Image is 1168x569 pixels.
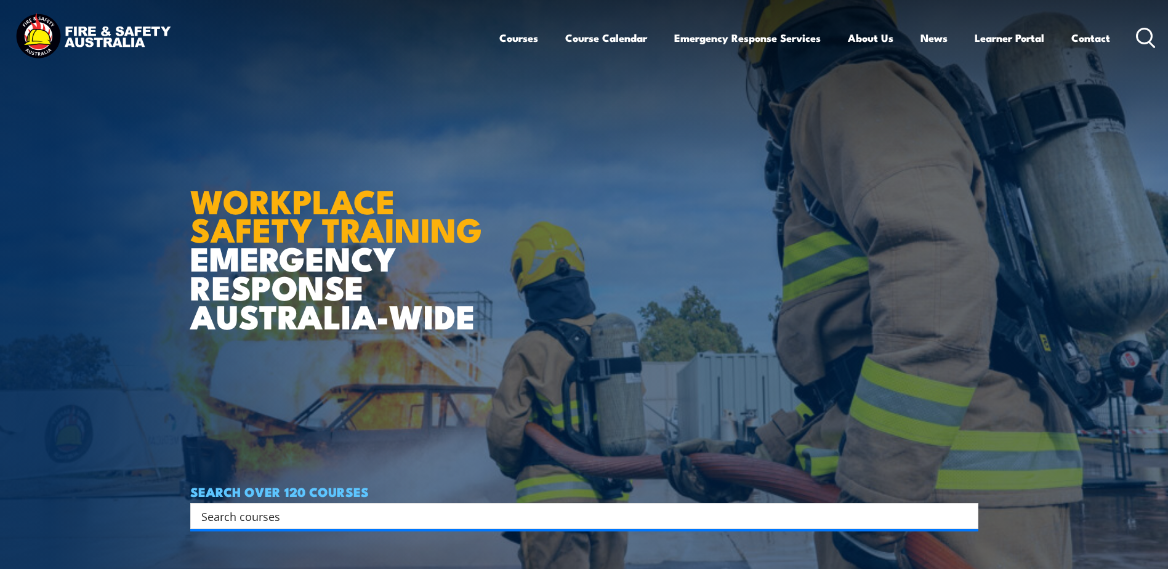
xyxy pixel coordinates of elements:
button: Search magnifier button [957,507,974,525]
a: Course Calendar [565,22,647,54]
a: About Us [848,22,893,54]
a: Contact [1071,22,1110,54]
strong: WORKPLACE SAFETY TRAINING [190,174,482,254]
h4: SEARCH OVER 120 COURSES [190,485,978,498]
h1: EMERGENCY RESPONSE AUSTRALIA-WIDE [190,155,491,330]
a: Learner Portal [975,22,1044,54]
a: Emergency Response Services [674,22,821,54]
a: News [920,22,948,54]
a: Courses [499,22,538,54]
form: Search form [204,507,954,525]
input: Search input [201,507,951,525]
